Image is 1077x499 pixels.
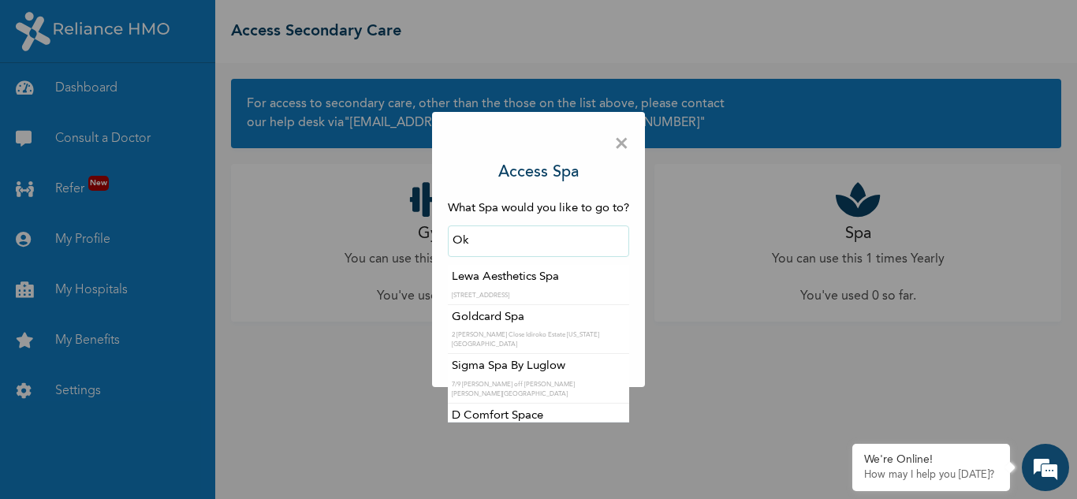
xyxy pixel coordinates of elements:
span: × [614,128,629,161]
p: 7/9 [PERSON_NAME] off [PERSON_NAME] [PERSON_NAME][GEOGRAPHIC_DATA] [452,380,625,399]
p: Goldcard Spa [452,309,625,327]
textarea: Type your message and hit 'Enter' [8,362,300,417]
p: Sigma Spa By Luglow [452,358,625,376]
span: We're online! [91,164,218,323]
p: 2 [PERSON_NAME] Close Idiroko Estate [US_STATE] [GEOGRAPHIC_DATA] [452,330,625,349]
p: Lewa Aesthetics Spa [452,269,625,287]
p: [STREET_ADDRESS] [452,291,625,300]
div: FAQs [155,417,301,466]
span: What Spa would you like to go to? [448,203,629,214]
img: d_794563401_company_1708531726252_794563401 [29,79,64,118]
div: Minimize live chat window [259,8,296,46]
h3: Access Spa [498,161,579,184]
input: Search by name or address [448,225,629,257]
span: Conversation [8,445,155,456]
div: Chat with us now [82,88,265,109]
div: We're Online! [864,453,998,467]
p: D Comfort Space [452,408,625,426]
p: How may I help you today? [864,469,998,482]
